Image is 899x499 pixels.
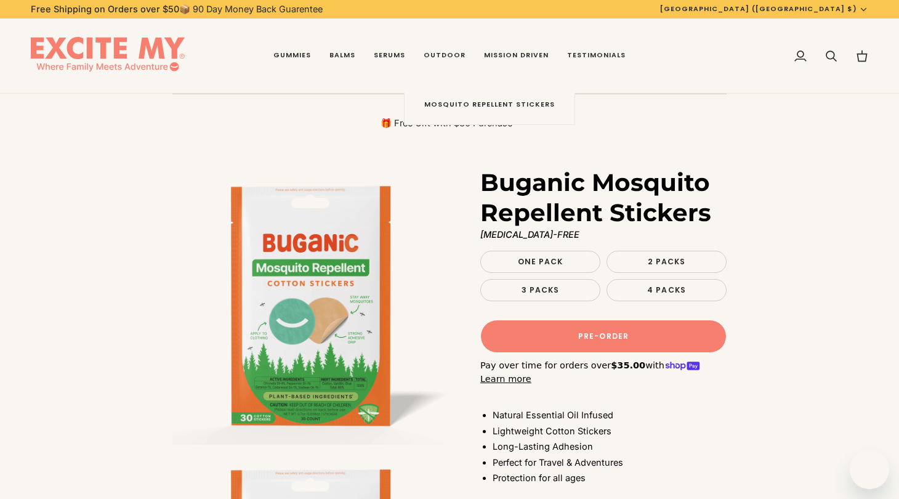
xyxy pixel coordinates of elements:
span: Testimonials [567,51,626,60]
a: Serums [365,18,414,94]
a: Balms [320,18,365,94]
div: Outdoor Mosquito Repellent Stickers [414,18,475,94]
h1: Buganic Mosquito Repellent Stickers [480,168,717,228]
span: One Pack [518,256,563,267]
span: Pre-order [578,331,629,342]
a: Outdoor [414,18,475,94]
a: Mosquito Repellent Stickers [424,97,555,113]
span: Mission Driven [484,51,549,60]
p: 🎁 Free Gift with $30 Purchase [172,117,720,129]
button: Pre-order [480,320,727,353]
span: Mosquito Repellent Stickers [424,100,555,110]
strong: [MEDICAL_DATA]-FREE [480,229,579,240]
img: EXCITE MY® [31,37,185,75]
p: 📦 90 Day Money Back Guarentee [31,2,323,16]
a: Mission Driven [475,18,558,94]
iframe: Button to launch messaging window [850,450,889,489]
span: Gummies [273,51,311,60]
li: Perfect for Travel & Adventures [493,456,727,469]
strong: Free Shipping on Orders over $50 [31,4,179,14]
span: 2 Packs [648,256,686,267]
span: Balms [329,51,355,60]
a: Gummies [264,18,320,94]
li: Lightweight Cotton Stickers [493,424,727,438]
span: 3 Packs [522,285,560,295]
li: Natural Essential Oil Infused [493,408,727,422]
span: Serums [374,51,405,60]
a: Testimonials [558,18,635,94]
img: Buganic Mosquito Repellent Stickers [172,168,449,445]
li: Long-Lasting Adhesion [493,440,727,453]
li: Protection for all ages [493,471,727,485]
button: [GEOGRAPHIC_DATA] ([GEOGRAPHIC_DATA] $) [651,4,877,14]
span: 4 Packs [647,285,686,295]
